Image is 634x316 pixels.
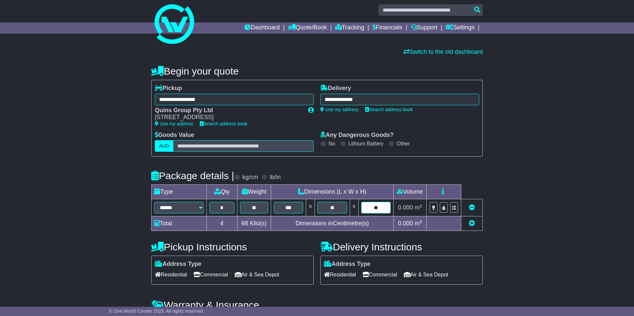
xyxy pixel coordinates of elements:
label: Address Type [155,261,201,268]
span: Residential [155,269,187,280]
td: Total [152,216,207,231]
a: Financials [372,22,403,34]
span: Air & Sea Depot [235,269,279,280]
h4: Begin your quote [151,66,483,77]
td: Type [152,185,207,199]
h4: Warranty & Insurance [151,300,483,310]
td: Volume [393,185,426,199]
label: Address Type [324,261,370,268]
label: Pickup [155,85,182,92]
td: Dimensions in Centimetre(s) [271,216,394,231]
td: Kilo(s) [237,216,271,231]
a: Search address book [365,107,413,112]
label: Any Dangerous Goods? [320,132,394,139]
td: x [306,199,315,216]
label: lb/in [270,174,281,181]
a: Quote/Book [288,22,327,34]
a: Settings [445,22,475,34]
label: kg/cm [242,174,258,181]
td: 4 [207,216,237,231]
a: Support [411,22,438,34]
span: m [414,220,422,227]
span: Air & Sea Depot [404,269,448,280]
label: Other [397,141,410,147]
label: Delivery [320,85,351,92]
td: x [350,199,358,216]
label: Lithium Battery [348,141,384,147]
a: Add new item [469,220,475,227]
a: Dashboard [244,22,280,34]
span: Commercial [363,269,397,280]
td: Weight [237,185,271,199]
label: Goods Value [155,132,194,139]
div: [STREET_ADDRESS] [155,114,301,121]
td: Qty [207,185,237,199]
label: AUD [155,140,173,152]
a: Use my address [320,107,359,112]
sup: 3 [419,219,422,224]
sup: 3 [419,204,422,208]
h4: Package details | [151,170,234,181]
a: Switch to the old dashboard [404,48,483,55]
h4: Pickup Instructions [151,241,314,252]
h4: Delivery Instructions [320,241,483,252]
td: Dimensions (L x W x H) [271,185,394,199]
span: 0.000 [398,204,413,211]
span: Residential [324,269,356,280]
span: m [414,204,422,211]
span: 0.000 [398,220,413,227]
a: Search address book [200,121,247,126]
div: Quins Group Pty Ltd [155,107,301,114]
a: Use my address [155,121,193,126]
a: Tracking [335,22,364,34]
label: No [329,141,335,147]
span: 68 [241,220,248,227]
span: © One World Courier 2025. All rights reserved. [109,308,204,314]
a: Remove this item [469,204,475,211]
span: Commercial [194,269,228,280]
